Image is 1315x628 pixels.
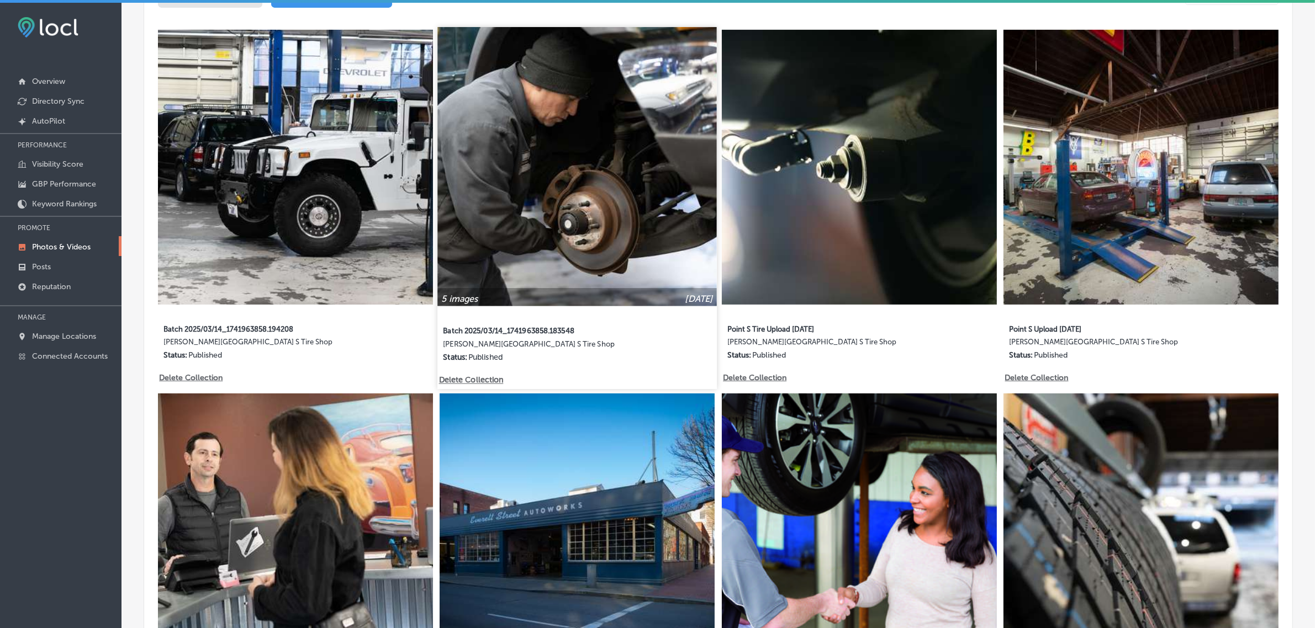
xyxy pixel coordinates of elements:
[443,352,468,361] p: Status:
[1034,350,1068,360] p: Published
[32,97,85,106] p: Directory Sync
[722,30,997,305] img: Collection thumbnail
[163,338,361,350] label: [PERSON_NAME][GEOGRAPHIC_DATA] S Tire Shop
[1004,30,1279,305] img: Collection thumbnail
[159,373,221,382] p: Delete Collection
[468,352,503,361] p: Published
[443,339,643,352] label: [PERSON_NAME][GEOGRAPHIC_DATA] S Tire Shop
[32,159,83,169] p: Visibility Score
[727,338,925,350] label: [PERSON_NAME][GEOGRAPHIC_DATA] S Tire Shop
[32,116,65,126] p: AutoPilot
[32,77,65,86] p: Overview
[32,179,96,189] p: GBP Performance
[18,17,78,38] img: fda3e92497d09a02dc62c9cd864e3231.png
[723,373,785,382] p: Delete Collection
[1009,338,1206,350] label: [PERSON_NAME][GEOGRAPHIC_DATA] S Tire Shop
[439,376,502,385] p: Delete Collection
[442,294,478,304] p: 5 images
[752,350,786,360] p: Published
[727,350,751,360] p: Status:
[32,282,71,291] p: Reputation
[1009,350,1033,360] p: Status:
[1005,373,1068,382] p: Delete Collection
[32,242,91,252] p: Photos & Videos
[32,262,51,272] p: Posts
[163,350,187,360] p: Status:
[158,30,433,305] img: Collection thumbnail
[727,318,925,338] label: Point S Tire Upload [DATE]
[32,199,97,209] p: Keyword Rankings
[1009,318,1206,338] label: Point S Upload [DATE]
[188,350,222,360] p: Published
[443,320,643,340] label: Batch 2025/03/14_1741963858.183548
[32,332,96,341] p: Manage Locations
[685,294,713,304] p: [DATE]
[438,27,717,306] img: Collection thumbnail
[163,318,361,338] label: Batch 2025/03/14_1741963858.194208
[32,352,108,361] p: Connected Accounts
